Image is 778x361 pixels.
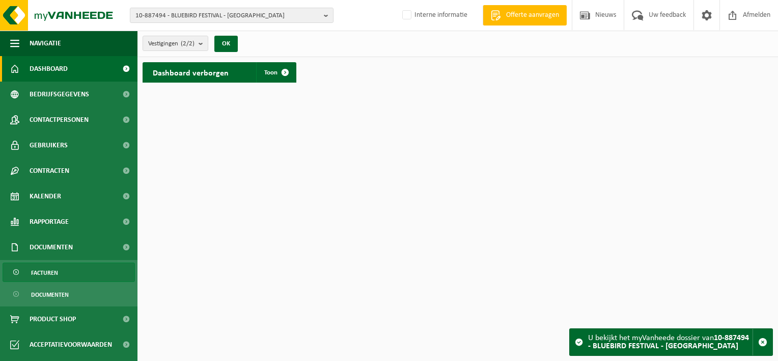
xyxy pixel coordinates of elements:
span: Bedrijfsgegevens [30,82,89,107]
a: Toon [256,62,295,83]
span: Toon [264,69,277,76]
count: (2/2) [181,40,194,47]
label: Interne informatie [400,8,467,23]
h2: Dashboard verborgen [143,62,239,82]
a: Facturen [3,263,135,282]
span: Dashboard [30,56,68,82]
span: 10-887494 - BLUEBIRD FESTIVAL - [GEOGRAPHIC_DATA] [135,8,320,23]
span: Contracten [30,158,69,184]
span: Vestigingen [148,36,194,51]
span: Kalender [30,184,61,209]
strong: 10-887494 - BLUEBIRD FESTIVAL - [GEOGRAPHIC_DATA] [588,334,749,350]
span: Documenten [30,235,73,260]
a: Documenten [3,285,135,304]
span: Documenten [31,285,69,304]
button: Vestigingen(2/2) [143,36,208,51]
span: Facturen [31,263,58,282]
button: 10-887494 - BLUEBIRD FESTIVAL - [GEOGRAPHIC_DATA] [130,8,334,23]
span: Offerte aanvragen [504,10,562,20]
span: Product Shop [30,306,76,332]
span: Navigatie [30,31,61,56]
span: Rapportage [30,209,69,235]
span: Gebruikers [30,133,68,158]
a: Offerte aanvragen [483,5,567,25]
span: Acceptatievoorwaarden [30,332,112,357]
button: OK [214,36,238,52]
div: U bekijkt het myVanheede dossier van [588,329,753,355]
span: Contactpersonen [30,107,89,133]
